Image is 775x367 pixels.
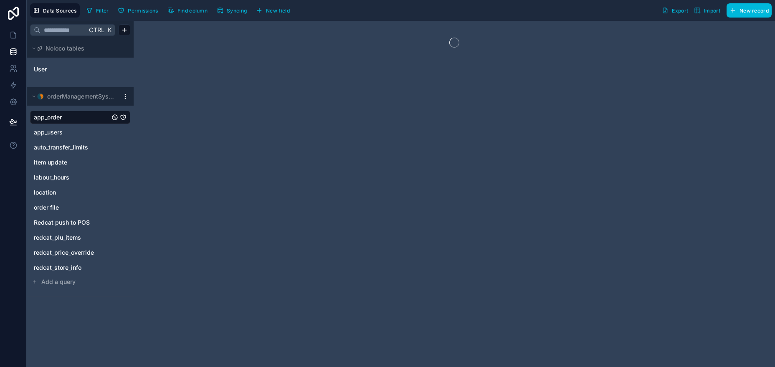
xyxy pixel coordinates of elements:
a: order file [34,203,101,212]
span: redcat_plu_items [34,233,81,242]
button: New field [253,4,293,17]
button: Permissions [115,4,161,17]
span: redcat_store_info [34,263,81,272]
span: Data Sources [43,8,77,14]
button: Filter [83,4,112,17]
span: app_users [34,128,63,137]
a: New record [723,3,772,18]
span: location [34,188,56,197]
a: app_users [34,128,110,137]
div: order file [30,201,130,214]
button: Find column [165,4,210,17]
a: Redcat push to POS [34,218,101,227]
a: User [34,65,101,73]
div: redcat_plu_items [30,231,130,244]
span: Export [672,8,688,14]
a: redcat_store_info [34,263,110,272]
a: location [34,188,110,197]
button: Data Sources [30,3,80,18]
button: New record [727,3,772,18]
span: Redcat push to POS [34,218,90,227]
a: item update [34,158,101,167]
button: Add a query [30,276,130,288]
div: auto_transfer_limits [30,141,130,154]
span: order file [34,203,59,212]
a: auto_transfer_limits [34,143,110,152]
button: Import [691,3,723,18]
span: K [106,27,112,33]
a: redcat_plu_items [34,233,110,242]
a: redcat_price_override [34,248,110,257]
div: labour_hours [30,171,130,184]
span: orderManagementSystem [47,92,115,101]
span: app_order [34,113,62,121]
div: Redcat push to POS [30,216,130,229]
div: app_order [30,111,130,124]
div: app_users [30,126,130,139]
span: Filter [96,8,109,14]
div: location [30,186,130,199]
span: Syncing [227,8,247,14]
div: redcat_price_override [30,246,130,259]
a: Permissions [115,4,164,17]
button: Noloco tables [30,43,125,54]
span: New field [266,8,290,14]
span: Ctrl [88,25,105,35]
a: Syncing [214,4,253,17]
span: Find column [177,8,208,14]
button: Export [659,3,691,18]
a: app_order [34,113,110,121]
span: labour_hours [34,173,69,182]
button: Syncing [214,4,250,17]
img: MySQL logo [37,93,44,100]
div: item update [30,156,130,169]
span: Noloco tables [46,44,84,53]
span: Add a query [41,278,76,286]
span: redcat_price_override [34,248,94,257]
span: New record [740,8,769,14]
a: labour_hours [34,173,110,182]
span: item update [34,158,67,167]
button: MySQL logoorderManagementSystem [30,91,119,102]
div: User [30,63,130,76]
span: Import [704,8,720,14]
div: redcat_store_info [30,261,130,274]
span: Permissions [128,8,158,14]
span: auto_transfer_limits [34,143,88,152]
span: User [34,65,47,73]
